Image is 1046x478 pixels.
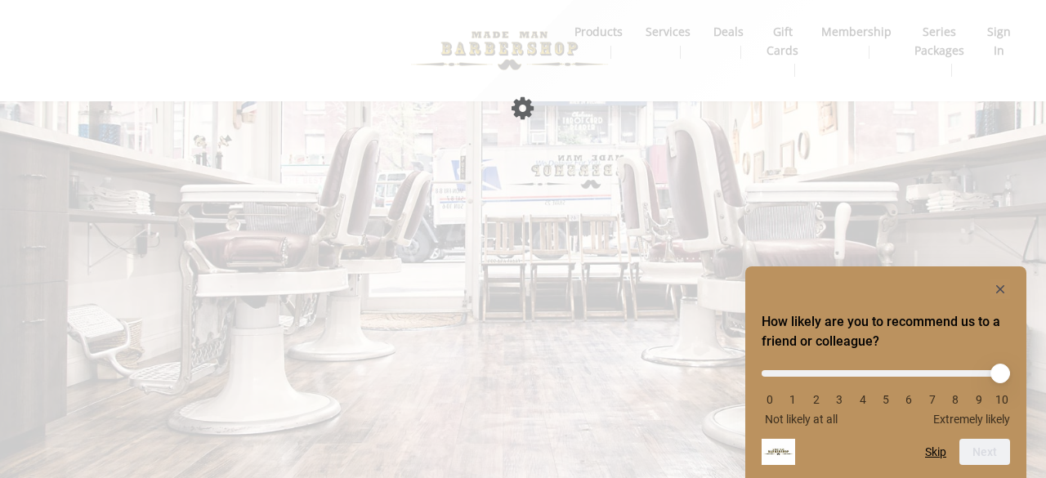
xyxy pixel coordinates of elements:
button: Next question [959,439,1010,465]
li: 2 [808,393,825,406]
div: How likely are you to recommend us to a friend or colleague? Select an option from 0 to 10, with ... [762,279,1010,465]
div: How likely are you to recommend us to a friend or colleague? Select an option from 0 to 10, with ... [762,358,1010,426]
span: Not likely at all [765,413,838,426]
li: 3 [831,393,847,406]
li: 7 [924,393,941,406]
li: 5 [878,393,894,406]
li: 10 [994,393,1010,406]
span: Extremely likely [933,413,1010,426]
button: Hide survey [990,279,1010,299]
li: 6 [901,393,917,406]
li: 4 [855,393,871,406]
button: Skip [925,445,946,458]
h2: How likely are you to recommend us to a friend or colleague? Select an option from 0 to 10, with ... [762,312,1010,351]
li: 1 [784,393,801,406]
li: 8 [947,393,963,406]
li: 0 [762,393,778,406]
li: 9 [971,393,987,406]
